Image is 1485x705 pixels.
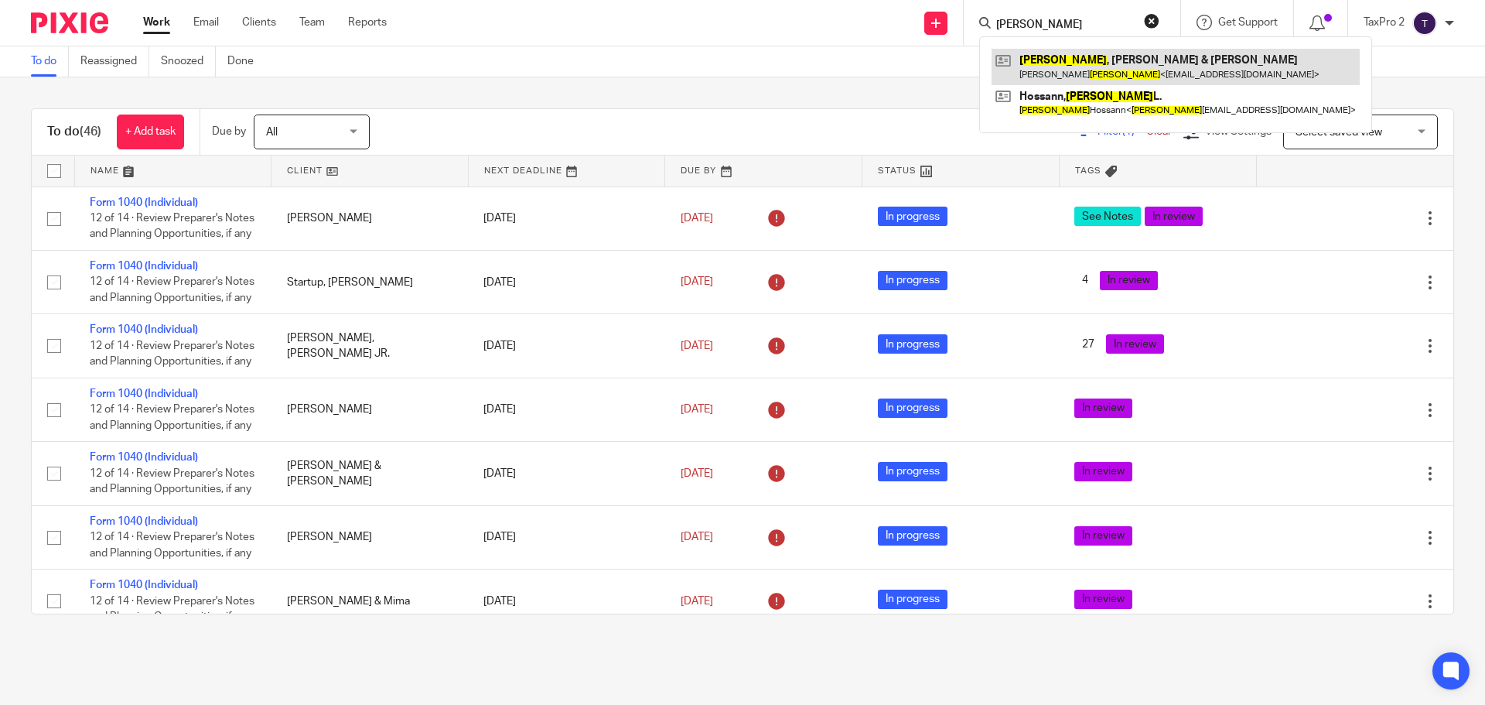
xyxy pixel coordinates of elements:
span: 12 of 14 · Review Preparer's Notes and Planning Opportunities, if any [90,596,254,623]
a: Form 1040 (Individual) [90,580,198,590]
a: Email [193,15,219,30]
span: 27 [1074,334,1102,354]
button: Clear [1144,13,1159,29]
span: In review [1145,207,1203,226]
span: 12 of 14 · Review Preparer's Notes and Planning Opportunities, if any [90,404,254,431]
input: Search [995,19,1134,33]
td: [PERSON_NAME], [PERSON_NAME] JR. [271,314,469,378]
span: In progress [878,271,947,290]
span: All [266,127,278,138]
span: 12 of 14 · Review Preparer's Notes and Planning Opportunities, if any [90,468,254,495]
a: Form 1040 (Individual) [90,388,198,399]
span: [DATE] [681,341,713,351]
a: Clients [242,15,276,30]
span: (46) [80,125,101,138]
td: [DATE] [468,187,665,250]
td: [PERSON_NAME] [271,378,469,441]
a: Snoozed [161,46,216,77]
a: Done [227,46,265,77]
span: In review [1074,526,1132,546]
td: [PERSON_NAME] & Mima [271,570,469,633]
span: 12 of 14 · Review Preparer's Notes and Planning Opportunities, if any [90,532,254,559]
a: Form 1040 (Individual) [90,452,198,463]
a: Team [299,15,325,30]
span: [DATE] [681,277,713,288]
a: Form 1040 (Individual) [90,261,198,272]
span: In review [1074,462,1132,481]
span: See Notes [1074,207,1141,226]
a: Work [143,15,170,30]
span: [DATE] [681,468,713,479]
a: To do [31,46,69,77]
span: In progress [878,590,947,609]
td: [DATE] [468,314,665,378]
span: Tags [1075,166,1101,175]
span: 12 of 14 · Review Preparer's Notes and Planning Opportunities, if any [90,213,254,240]
span: In progress [878,334,947,354]
td: [PERSON_NAME] & [PERSON_NAME] [271,442,469,505]
a: Reports [348,15,387,30]
span: In review [1106,334,1164,354]
span: In review [1074,590,1132,609]
a: + Add task [117,115,184,149]
p: TaxPro 2 [1364,15,1405,30]
td: [PERSON_NAME] [271,187,469,250]
span: In progress [878,207,947,226]
span: 12 of 14 · Review Preparer's Notes and Planning Opportunities, if any [90,341,254,368]
span: [DATE] [681,213,713,224]
span: In progress [878,526,947,546]
td: [DATE] [468,570,665,633]
span: In review [1074,399,1132,418]
img: Pixie [31,12,108,33]
span: Get Support [1218,17,1278,28]
h1: To do [47,124,101,140]
span: [DATE] [681,532,713,542]
span: In review [1100,271,1158,290]
p: Due by [212,124,246,139]
a: Form 1040 (Individual) [90,516,198,527]
td: [DATE] [468,378,665,441]
a: Form 1040 (Individual) [90,324,198,335]
td: [DATE] [468,442,665,505]
span: Select saved view [1296,127,1382,138]
span: In progress [878,462,947,481]
img: svg%3E [1412,11,1437,36]
td: [DATE] [468,505,665,569]
a: Reassigned [80,46,149,77]
span: [DATE] [681,404,713,415]
span: [DATE] [681,596,713,607]
span: 12 of 14 · Review Preparer's Notes and Planning Opportunities, if any [90,277,254,304]
a: Form 1040 (Individual) [90,197,198,208]
td: [DATE] [468,250,665,313]
td: Startup, [PERSON_NAME] [271,250,469,313]
td: [PERSON_NAME] [271,505,469,569]
span: 4 [1074,271,1096,290]
span: In progress [878,399,947,418]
